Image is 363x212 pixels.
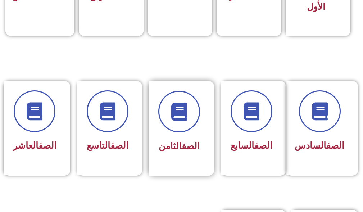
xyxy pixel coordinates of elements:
[326,140,344,151] a: الصف
[110,140,128,151] a: الصف
[38,140,56,151] a: الصف
[295,140,344,151] span: السادس
[159,141,200,151] span: الثامن
[87,140,128,151] span: التاسع
[254,140,272,151] a: الصف
[182,141,200,151] a: الصف
[13,140,56,151] span: العاشر
[231,140,272,151] span: السابع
